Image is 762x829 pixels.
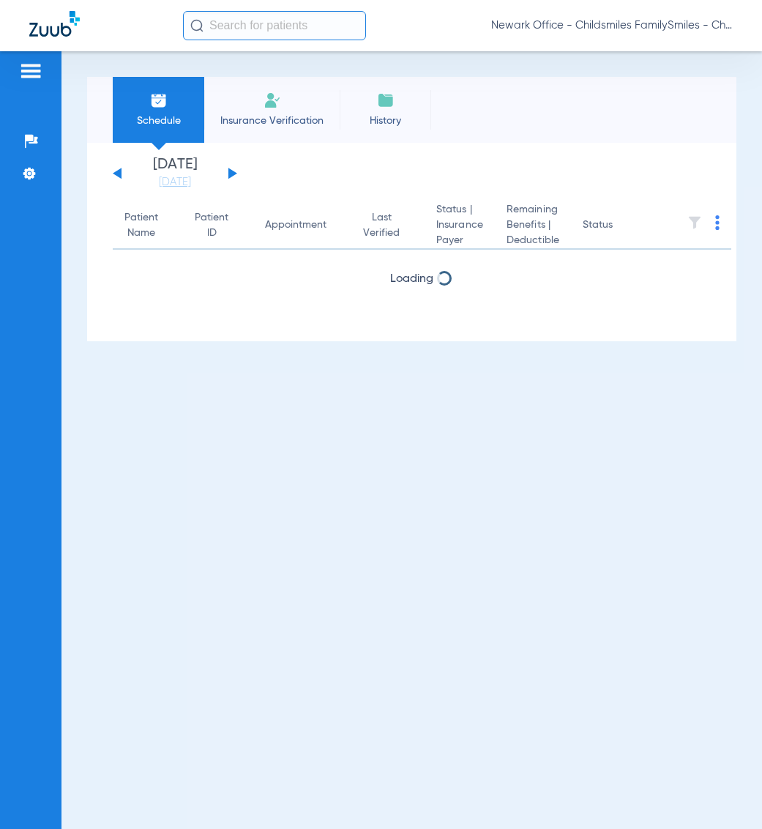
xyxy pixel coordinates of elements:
[183,11,366,40] input: Search for patients
[190,19,203,32] img: Search Icon
[124,114,193,128] span: Schedule
[571,202,670,250] th: Status
[265,218,326,233] div: Appointment
[425,202,495,250] th: Status |
[124,210,158,241] div: Patient Name
[29,11,80,37] img: Zuub Logo
[363,210,413,241] div: Last Verified
[715,215,720,230] img: group-dot-blue.svg
[124,210,171,241] div: Patient Name
[363,210,400,241] div: Last Verified
[131,175,219,190] a: [DATE]
[19,62,42,80] img: hamburger-icon
[495,202,571,250] th: Remaining Benefits |
[377,92,395,109] img: History
[215,114,329,128] span: Insurance Verification
[195,210,242,241] div: Patient ID
[195,210,228,241] div: Patient ID
[491,18,733,33] span: Newark Office - Childsmiles FamilySmiles - ChildSmiles Spec LLC - [GEOGRAPHIC_DATA] Ortho DBA Abr...
[390,273,433,285] span: Loading
[687,215,702,230] img: filter.svg
[436,218,483,248] span: Insurance Payer
[264,92,281,109] img: Manual Insurance Verification
[150,92,168,109] img: Schedule
[351,114,420,128] span: History
[507,233,559,248] span: Deductible
[265,218,340,233] div: Appointment
[131,157,219,190] li: [DATE]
